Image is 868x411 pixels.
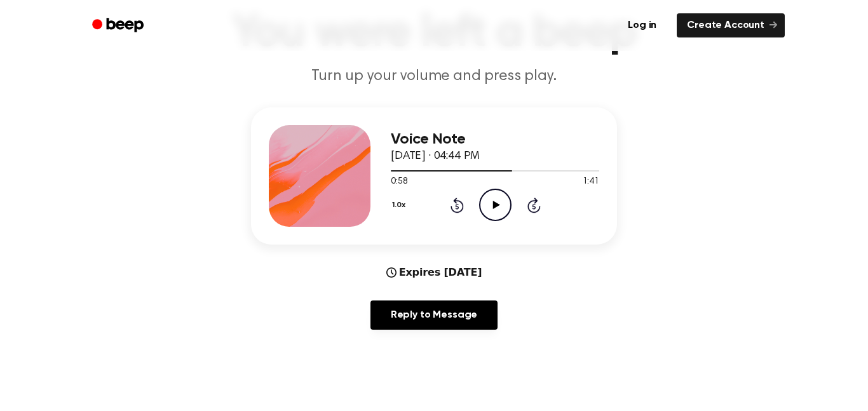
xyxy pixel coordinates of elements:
a: Log in [615,11,669,40]
p: Turn up your volume and press play. [190,66,678,87]
button: 1.0x [391,194,410,216]
a: Reply to Message [370,300,498,330]
a: Create Account [677,13,785,37]
a: Beep [83,13,155,38]
span: 0:58 [391,175,407,189]
h3: Voice Note [391,131,599,148]
div: Expires [DATE] [386,265,482,280]
span: [DATE] · 04:44 PM [391,151,480,162]
span: 1:41 [583,175,599,189]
